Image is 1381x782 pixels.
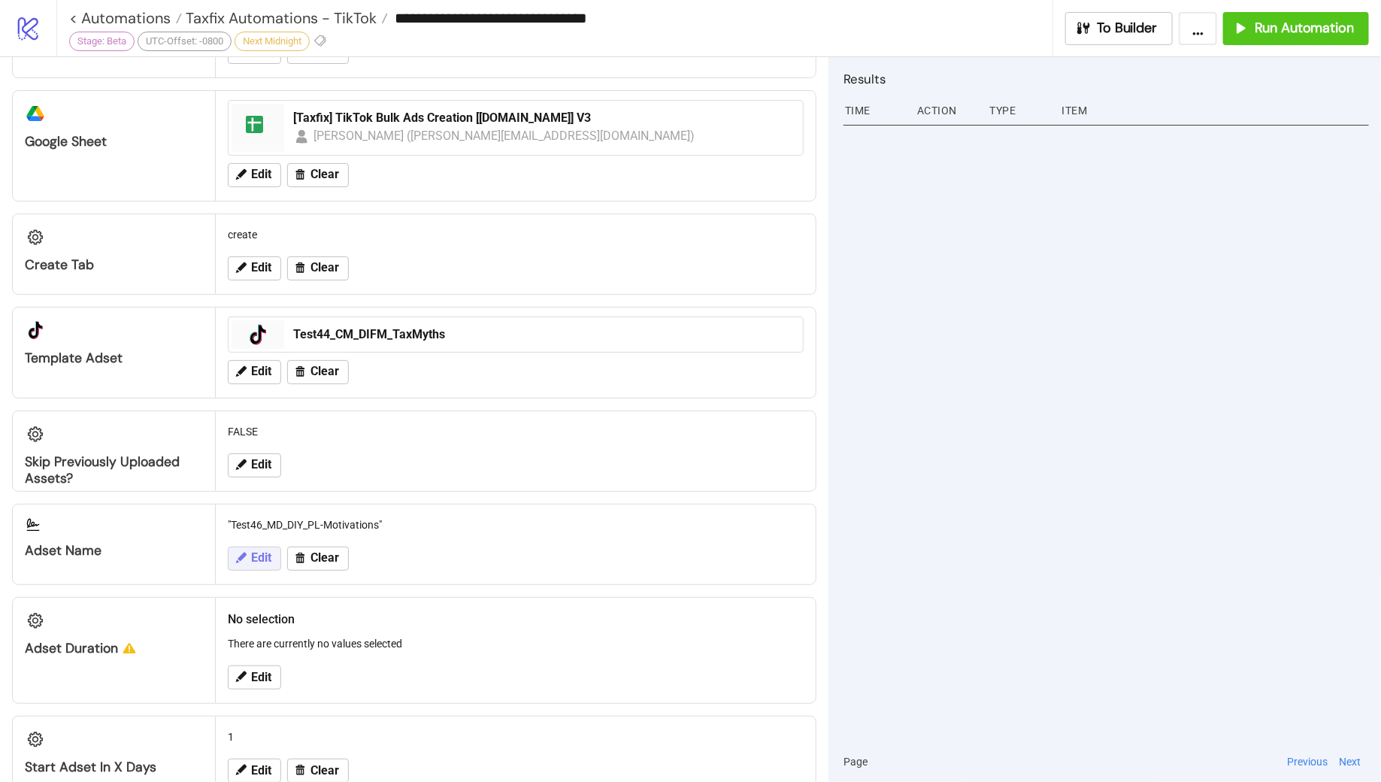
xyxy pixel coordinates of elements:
[310,261,339,274] span: Clear
[228,665,281,690] button: Edit
[25,759,203,776] div: Start Adset in X Days
[1179,12,1217,45] button: ...
[310,551,339,565] span: Clear
[228,453,281,477] button: Edit
[1223,12,1369,45] button: Run Automation
[222,511,810,539] div: "Test46_MD_DIY_PL-Motivations"
[251,168,271,181] span: Edit
[182,11,388,26] a: Taxfix Automations - TikTok
[228,547,281,571] button: Edit
[235,32,310,51] div: Next Midnight
[228,163,281,187] button: Edit
[25,453,203,488] div: Skip Previously Uploaded Assets?
[251,365,271,378] span: Edit
[228,360,281,384] button: Edit
[251,261,271,274] span: Edit
[251,551,271,565] span: Edit
[310,365,339,378] span: Clear
[138,32,232,51] div: UTC-Offset: -0800
[25,640,203,657] div: Adset Duration
[228,610,804,629] h2: No selection
[251,458,271,471] span: Edit
[310,168,339,181] span: Clear
[310,764,339,777] span: Clear
[293,326,794,343] div: Test44_CM_DIFM_TaxMyths
[222,723,810,751] div: 1
[1098,20,1158,37] span: To Builder
[228,256,281,280] button: Edit
[25,542,203,559] div: Adset Name
[69,11,182,26] a: < Automations
[988,96,1049,125] div: Type
[251,671,271,684] span: Edit
[222,417,810,446] div: FALSE
[228,635,804,652] p: There are currently no values selected
[69,32,135,51] div: Stage: Beta
[182,8,377,28] span: Taxfix Automations - TikTok
[287,547,349,571] button: Clear
[251,764,271,777] span: Edit
[293,110,794,126] div: [Taxfix] TikTok Bulk Ads Creation [[DOMAIN_NAME]] V3
[25,350,203,367] div: Template Adset
[287,256,349,280] button: Clear
[313,126,695,145] div: [PERSON_NAME] ([PERSON_NAME][EMAIL_ADDRESS][DOMAIN_NAME])
[287,163,349,187] button: Clear
[1255,20,1354,37] span: Run Automation
[843,69,1369,89] h2: Results
[287,360,349,384] button: Clear
[843,96,905,125] div: Time
[1060,96,1369,125] div: Item
[25,133,203,150] div: Google Sheet
[1065,12,1174,45] button: To Builder
[843,753,868,770] span: Page
[25,256,203,274] div: Create Tab
[1283,753,1332,770] button: Previous
[222,220,810,249] div: create
[1335,753,1366,770] button: Next
[916,96,977,125] div: Action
